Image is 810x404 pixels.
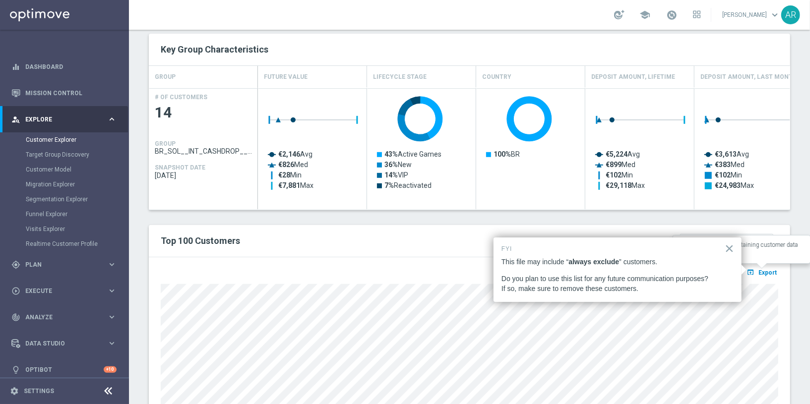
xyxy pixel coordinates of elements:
a: Mission Control [25,80,117,106]
text: BR [494,150,520,158]
text: Max [278,181,313,189]
span: Plan [25,262,107,268]
div: Visits Explorer [26,222,128,236]
p: FYI [501,245,734,252]
div: +10 [104,366,117,373]
div: Data Studio [11,339,107,348]
tspan: €7,881 [278,181,300,189]
tspan: 36% [384,161,398,169]
div: Analyze [11,313,107,322]
button: Mission Control [11,89,117,97]
i: keyboard_arrow_right [107,115,117,124]
i: person_search [11,115,20,124]
span: keyboard_arrow_down [769,9,780,20]
button: lightbulb Optibot +10 [11,366,117,374]
text: VIP [384,171,408,179]
text: Reactivated [384,181,432,189]
tspan: 7% [384,181,394,189]
a: [PERSON_NAME]keyboard_arrow_down [721,7,781,22]
i: track_changes [11,313,20,322]
strong: always exclude [568,258,619,266]
button: play_circle_outline Execute keyboard_arrow_right [11,287,117,295]
tspan: 43% [384,150,398,158]
tspan: 14% [384,171,398,179]
text: Min [278,171,302,179]
div: Plan [11,260,107,269]
i: gps_fixed [11,260,20,269]
div: Execute [11,287,107,295]
h4: Country [482,68,511,86]
tspan: €899 [606,161,622,169]
a: Visits Explorer [26,225,103,233]
span: Analyze [25,314,107,320]
button: track_changes Analyze keyboard_arrow_right [11,313,117,321]
text: Med [606,161,635,169]
h4: GROUP [155,140,176,147]
text: New [384,161,412,169]
span: BR_SOL__INT_CASHDROP__ALL_EMA_TAC_MIX [155,147,252,155]
text: Med [715,161,745,169]
div: Funnel Explorer [26,207,128,222]
p: Do you plan to use this list for any future communication purposes? [501,274,734,284]
i: keyboard_arrow_right [107,312,117,322]
div: Migration Explorer [26,177,128,192]
text: Avg [715,150,749,158]
button: open_in_browser Export [745,266,778,279]
i: lightbulb [11,365,20,374]
tspan: €2,146 [278,150,300,158]
div: Explore [11,115,107,124]
h2: Top 100 Customers [161,235,515,247]
a: Target Group Discovery [26,151,103,159]
p: ” customers. [619,258,657,266]
text: Min [606,171,633,179]
span: 14 [155,103,252,122]
div: Press SPACE to select this row. [149,88,258,210]
div: Dashboard [11,54,117,80]
text: Avg [278,150,312,158]
text: Active Games [384,150,441,158]
h4: Lifecycle Stage [373,68,427,86]
button: equalizer Dashboard [11,63,117,71]
div: Customer Model [26,162,128,177]
h4: Future Value [264,68,308,86]
h4: SNAPSHOT DATE [155,164,205,171]
p: If so, make sure to remove these customers. [501,284,734,294]
h4: GROUP [155,68,176,86]
i: keyboard_arrow_right [107,339,117,348]
a: Optibot [25,356,104,383]
text: Max [606,181,645,189]
button: person_search Explore keyboard_arrow_right [11,115,117,123]
tspan: €5,224 [606,150,628,158]
tspan: €28 [278,171,290,179]
i: equalizer [11,62,20,71]
i: open_in_browser [747,268,757,276]
tspan: €29,118 [606,181,631,189]
tspan: €383 [715,161,731,169]
i: keyboard_arrow_right [107,286,117,295]
text: Min [715,171,742,179]
h4: Deposit Amount, Lifetime [591,68,675,86]
a: Dashboard [25,54,117,80]
div: Segmentation Explorer [26,192,128,207]
div: Target Group Discovery [26,147,128,162]
span: 2025-08-20 [155,172,252,179]
p: This file may include “ [501,258,568,266]
h4: Deposit Amount, Last Month [700,68,797,86]
i: play_circle_outline [11,287,20,295]
text: Med [278,161,308,169]
a: Settings [24,388,54,394]
tspan: €3,613 [715,150,737,158]
div: Customer Explorer [26,132,128,147]
div: gps_fixed Plan keyboard_arrow_right [11,261,117,269]
a: Segmentation Explorer [26,195,103,203]
a: Migration Explorer [26,180,103,188]
tspan: €24,983 [715,181,741,189]
button: Data Studio keyboard_arrow_right [11,340,117,347]
i: settings [10,387,19,396]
